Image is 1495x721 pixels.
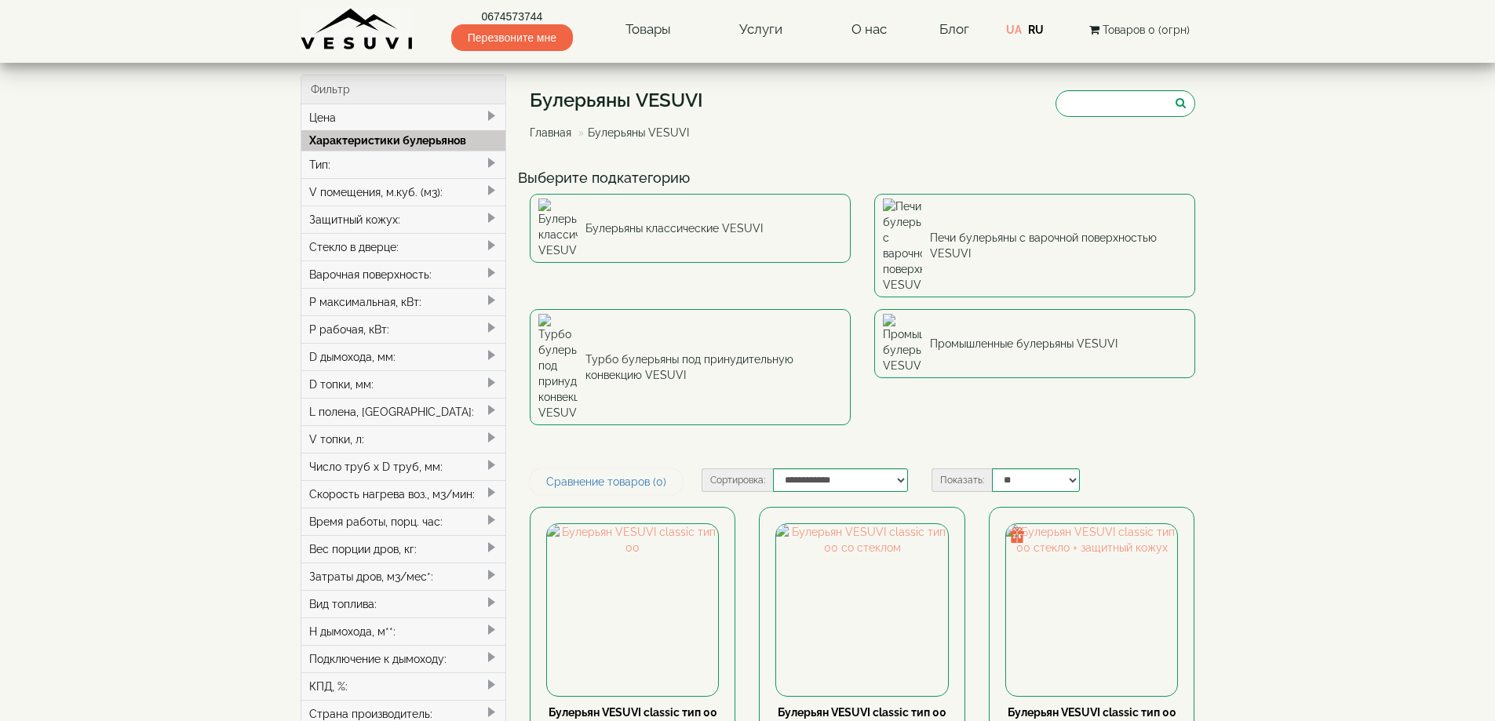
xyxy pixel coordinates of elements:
[939,21,969,37] a: Блог
[301,617,506,645] div: H дымохода, м**:
[301,104,506,131] div: Цена
[301,535,506,563] div: Вес порции дров, кг:
[1006,524,1177,695] img: Булерьян VESUVI classic тип 00 стекло + защитный кожух
[301,288,506,315] div: P максимальная, кВт:
[702,468,773,492] label: Сортировка:
[836,12,902,48] a: О нас
[776,524,947,695] img: Булерьян VESUVI classic тип 00 со стеклом
[1028,24,1044,36] a: RU
[530,194,851,263] a: Булерьяны классические VESUVI Булерьяны классические VESUVI
[301,8,414,51] img: Завод VESUVI
[301,343,506,370] div: D дымохода, мм:
[301,315,506,343] div: P рабочая, кВт:
[301,480,506,508] div: Скорость нагрева воз., м3/мин:
[1009,527,1025,543] img: gift
[883,314,922,373] img: Промышленные булерьяны VESUVI
[301,453,506,480] div: Число труб x D труб, мм:
[538,198,578,258] img: Булерьяны классические VESUVI
[883,198,922,293] img: Печи булерьяны с варочной поверхностью VESUVI
[547,524,718,695] img: Булерьян VESUVI classic тип 00
[530,126,571,139] a: Главная
[518,170,1207,186] h4: Выберите подкатегорию
[530,468,683,495] a: Сравнение товаров (0)
[301,590,506,617] div: Вид топлива:
[451,24,573,51] span: Перезвоните мне
[1006,24,1022,36] a: UA
[1103,24,1190,36] span: Товаров 0 (0грн)
[301,563,506,590] div: Затраты дров, м3/мес*:
[538,314,578,421] img: Турбо булерьяны под принудительную конвекцию VESUVI
[301,130,506,151] div: Характеристики булерьянов
[874,309,1195,378] a: Промышленные булерьяны VESUVI Промышленные булерьяны VESUVI
[574,125,689,140] li: Булерьяны VESUVI
[301,672,506,700] div: КПД, %:
[301,508,506,535] div: Время работы, порц. час:
[301,425,506,453] div: V топки, л:
[301,398,506,425] div: L полена, [GEOGRAPHIC_DATA]:
[301,206,506,233] div: Защитный кожух:
[451,9,573,24] a: 0674573744
[1085,21,1194,38] button: Товаров 0 (0грн)
[932,468,992,492] label: Показать:
[610,12,687,48] a: Товары
[301,151,506,178] div: Тип:
[549,706,717,719] a: Булерьян VESUVI classic тип 00
[301,645,506,672] div: Подключение к дымоходу:
[301,178,506,206] div: V помещения, м.куб. (м3):
[530,309,851,425] a: Турбо булерьяны под принудительную конвекцию VESUVI Турбо булерьяны под принудительную конвекцию ...
[301,233,506,260] div: Стекло в дверце:
[530,90,703,111] h1: Булерьяны VESUVI
[874,194,1195,297] a: Печи булерьяны с варочной поверхностью VESUVI Печи булерьяны с варочной поверхностью VESUVI
[724,12,798,48] a: Услуги
[301,75,506,104] div: Фильтр
[301,260,506,288] div: Варочная поверхность:
[301,370,506,398] div: D топки, мм:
